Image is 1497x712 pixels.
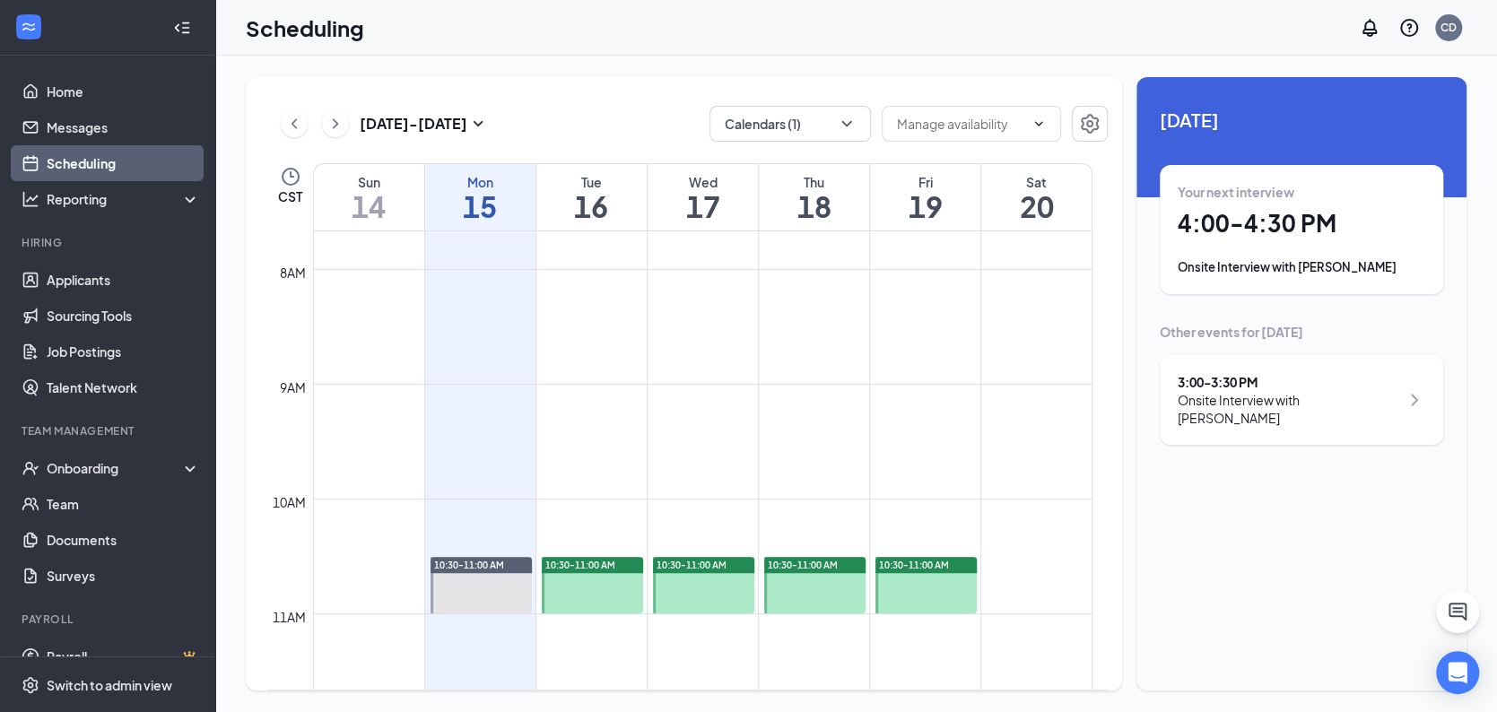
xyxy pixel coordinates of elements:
svg: Analysis [22,190,39,208]
div: Your next interview [1178,183,1425,201]
svg: SmallChevronDown [467,113,489,135]
h1: 17 [648,191,758,221]
button: ChevronRight [322,110,349,137]
div: CD [1440,20,1457,35]
svg: Settings [1079,113,1101,135]
a: Messages [47,109,200,145]
div: 3:00 - 3:30 PM [1178,373,1399,391]
h1: 18 [759,191,869,221]
span: 10:30-11:00 AM [768,559,838,571]
div: Team Management [22,423,196,438]
div: Other events for [DATE] [1160,323,1443,341]
button: ChatActive [1436,590,1479,633]
div: 8am [276,263,309,282]
svg: QuestionInfo [1398,17,1420,39]
a: September 20, 2025 [981,164,1092,230]
h1: 15 [425,191,535,221]
div: Thu [759,173,869,191]
div: Sat [981,173,1092,191]
span: 10:30-11:00 AM [434,559,504,571]
svg: Notifications [1359,17,1380,39]
svg: ChevronDown [1031,117,1046,131]
div: Open Intercom Messenger [1436,651,1479,694]
a: September 14, 2025 [314,164,424,230]
button: Settings [1072,106,1108,142]
svg: ChevronRight [326,113,344,135]
span: CST [278,187,302,205]
button: Calendars (1)ChevronDown [709,106,871,142]
div: Onsite Interview with [PERSON_NAME] [1178,258,1425,276]
div: Onsite Interview with [PERSON_NAME] [1178,391,1399,427]
a: Scheduling [47,145,200,181]
div: Payroll [22,612,196,627]
span: 10:30-11:00 AM [879,559,949,571]
div: Hiring [22,235,196,250]
svg: UserCheck [22,459,39,477]
div: Fri [870,173,980,191]
svg: ChevronRight [1404,389,1425,411]
svg: WorkstreamLogo [20,18,38,36]
div: 9am [276,378,309,397]
svg: ChevronLeft [285,113,303,135]
h1: 14 [314,191,424,221]
a: Sourcing Tools [47,298,200,334]
span: 10:30-11:00 AM [657,559,727,571]
h1: 4:00 - 4:30 PM [1178,208,1425,239]
button: ChevronLeft [281,110,308,137]
svg: ChevronDown [838,115,856,133]
div: Onboarding [47,459,185,477]
div: Switch to admin view [47,676,172,694]
div: Wed [648,173,758,191]
div: 11am [269,607,309,627]
div: Mon [425,173,535,191]
span: [DATE] [1160,106,1443,134]
a: Documents [47,522,200,558]
a: Applicants [47,262,200,298]
svg: Settings [22,676,39,694]
div: 10am [269,492,309,512]
svg: ChatActive [1447,601,1468,622]
a: Job Postings [47,334,200,369]
h1: Scheduling [246,13,364,43]
a: September 17, 2025 [648,164,758,230]
a: September 15, 2025 [425,164,535,230]
a: Team [47,486,200,522]
svg: Collapse [173,19,191,37]
a: Talent Network [47,369,200,405]
h1: 19 [870,191,980,221]
input: Manage availability [897,114,1024,134]
h1: 20 [981,191,1092,221]
div: Sun [314,173,424,191]
div: Tue [536,173,647,191]
span: 10:30-11:00 AM [545,559,615,571]
h1: 16 [536,191,647,221]
a: September 19, 2025 [870,164,980,230]
a: September 18, 2025 [759,164,869,230]
svg: Clock [280,166,301,187]
a: September 16, 2025 [536,164,647,230]
h3: [DATE] - [DATE] [360,114,467,134]
a: Surveys [47,558,200,594]
div: Reporting [47,190,201,208]
a: Home [47,74,200,109]
a: PayrollCrown [47,638,200,674]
